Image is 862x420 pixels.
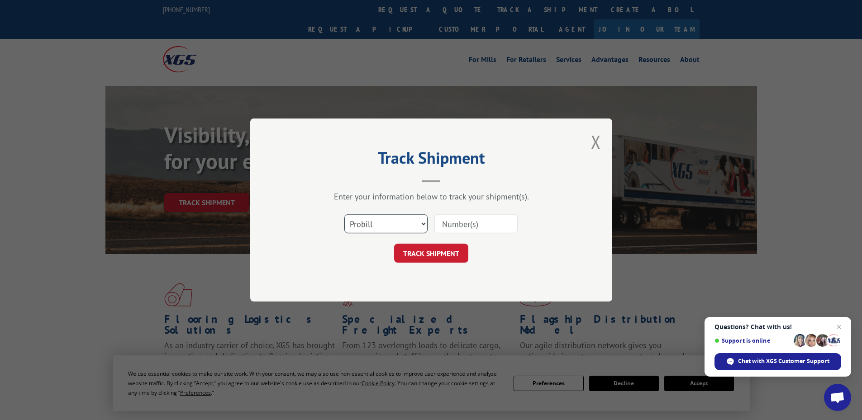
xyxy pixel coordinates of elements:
[738,357,829,365] span: Chat with XGS Customer Support
[295,191,567,202] div: Enter your information below to track your shipment(s).
[714,337,791,344] span: Support is online
[295,151,567,169] h2: Track Shipment
[714,353,841,370] span: Chat with XGS Customer Support
[714,323,841,330] span: Questions? Chat with us!
[591,130,601,154] button: Close modal
[824,384,851,411] a: Open chat
[434,214,518,233] input: Number(s)
[394,244,468,263] button: TRACK SHIPMENT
